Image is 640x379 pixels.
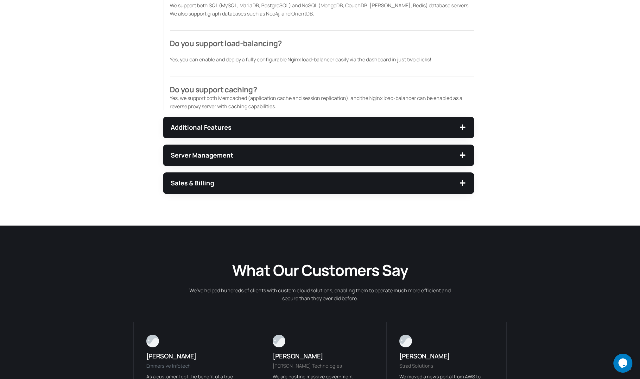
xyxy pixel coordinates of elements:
[146,362,241,373] div: Emmersive Infotech
[399,335,412,347] img: Karan Jaju
[121,287,520,303] div: We’ve helped hundreds of clients with custom cloud solutions, enabling them to operate much more ...
[613,354,634,373] iframe: chat widget
[273,362,367,373] div: [PERSON_NAME] Technologies
[273,352,367,362] h3: [PERSON_NAME]
[171,124,459,131] span: Additional Features
[399,352,494,362] h3: [PERSON_NAME]
[171,180,459,186] span: Sales & Billing
[171,152,459,158] span: Server Management
[399,362,494,373] div: Strad Solutions
[170,38,282,48] span: Do you support load-balancing?
[170,84,257,95] span: Do you support caching?
[273,335,285,347] img: Rahul Joshi
[146,352,241,362] h3: [PERSON_NAME]
[121,260,520,280] h2: What Our Customers Say
[146,335,159,347] img: Raghu Katti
